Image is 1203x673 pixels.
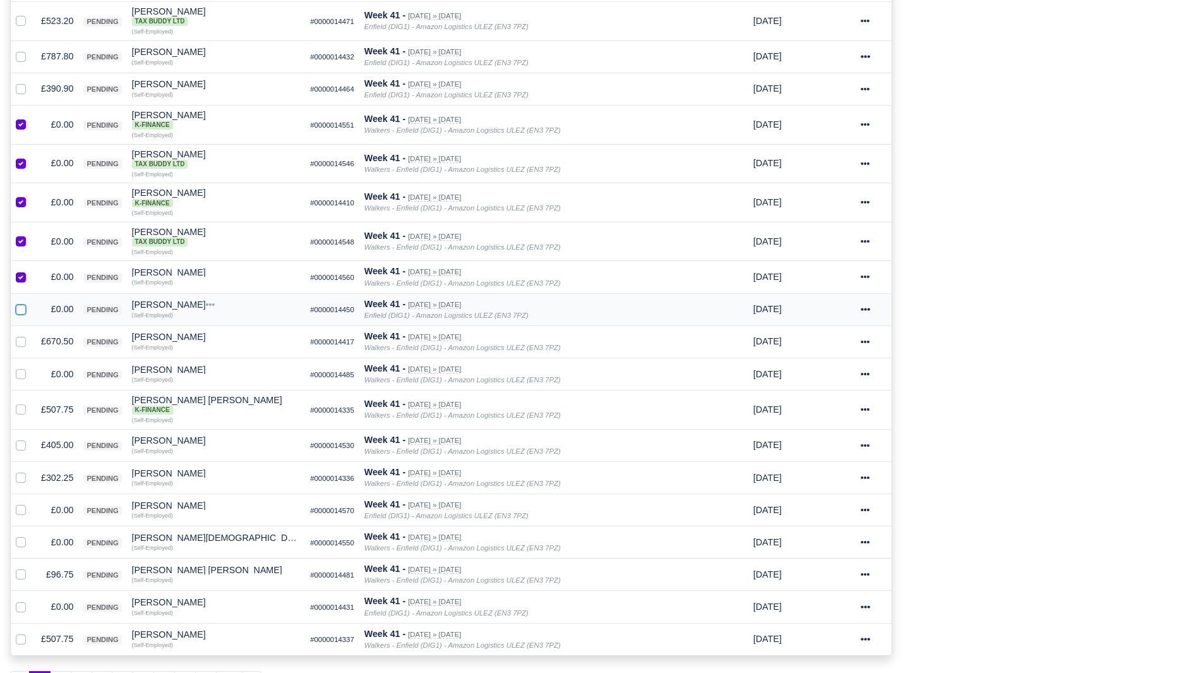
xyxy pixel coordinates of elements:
[364,499,405,509] strong: Week 41 -
[132,111,301,130] div: [PERSON_NAME] K-Finance
[132,92,173,98] small: (Self-Employed)
[364,512,529,519] i: Enfield (DIG1) - Amazon Logistics ULEZ (EN3 7PZ)
[310,475,354,482] small: #0000014336
[36,559,78,591] td: £96.75
[364,411,561,419] i: Walkers - Enfield (DIG1) - Amazon Logistics ULEZ (EN3 7PZ)
[132,160,188,169] span: Tax Buddy Ltd
[36,105,78,144] td: £0.00
[132,279,173,286] small: (Self-Employed)
[132,501,301,510] div: [PERSON_NAME]
[310,507,354,514] small: #0000014570
[310,306,354,313] small: #0000014450
[364,399,405,409] strong: Week 41 -
[132,227,301,246] div: [PERSON_NAME] Tax Buddy Ltd
[132,300,301,309] div: [PERSON_NAME]
[132,332,301,341] div: [PERSON_NAME]
[364,331,405,341] strong: Week 41 -
[364,544,561,552] i: Walkers - Enfield (DIG1) - Amazon Logistics ULEZ (EN3 7PZ)
[36,429,78,461] td: £405.00
[364,153,405,163] strong: Week 41 -
[83,406,121,415] span: pending
[132,7,301,26] div: [PERSON_NAME]
[364,576,561,584] i: Walkers - Enfield (DIG1) - Amazon Logistics ULEZ (EN3 7PZ)
[132,121,173,130] span: K-Finance
[36,623,78,655] td: £507.75
[408,437,461,445] small: [DATE] » [DATE]
[132,436,301,445] div: [PERSON_NAME]
[753,369,782,379] span: 1 week from now
[364,78,405,88] strong: Week 41 -
[132,17,188,26] span: Tax Buddy Ltd
[310,603,354,611] small: #0000014431
[83,238,121,247] span: pending
[132,610,173,616] small: (Self-Employed)
[364,376,561,384] i: Walkers - Enfield (DIG1) - Amazon Logistics ULEZ (EN3 7PZ)
[364,641,561,649] i: Walkers - Enfield (DIG1) - Amazon Logistics ULEZ (EN3 7PZ)
[36,526,78,559] td: £0.00
[83,85,121,94] span: pending
[132,80,301,88] div: [PERSON_NAME]
[310,571,354,579] small: #0000014481
[132,642,173,648] small: (Self-Employed)
[83,159,121,169] span: pending
[83,337,121,347] span: pending
[36,222,78,261] td: £0.00
[132,249,173,255] small: (Self-Employed)
[132,406,173,415] span: K-Finance
[132,417,173,423] small: (Self-Employed)
[132,533,301,542] div: [PERSON_NAME][DEMOGRAPHIC_DATA]
[753,404,782,415] span: 1 week from now
[753,304,782,314] span: 1 week from now
[36,293,78,325] td: £0.00
[408,193,461,202] small: [DATE] » [DATE]
[132,365,301,374] div: [PERSON_NAME]
[132,469,301,478] div: [PERSON_NAME]
[753,197,782,207] span: 1 week from now
[408,401,461,409] small: [DATE] » [DATE]
[753,158,782,168] span: 1 week from now
[364,266,405,276] strong: Week 41 -
[132,598,301,607] div: [PERSON_NAME]
[364,629,405,639] strong: Week 41 -
[364,126,561,134] i: Walkers - Enfield (DIG1) - Amazon Logistics ULEZ (EN3 7PZ)
[83,571,121,580] span: pending
[753,16,782,26] span: 1 week from now
[132,512,173,519] small: (Self-Employed)
[310,442,354,449] small: #0000014530
[408,566,461,574] small: [DATE] » [DATE]
[364,10,405,20] strong: Week 41 -
[753,119,782,130] span: 1 week from now
[83,538,121,548] span: pending
[83,603,121,612] span: pending
[364,166,561,173] i: Walkers - Enfield (DIG1) - Amazon Logistics ULEZ (EN3 7PZ)
[753,602,782,612] span: 1 week from now
[408,155,461,163] small: [DATE] » [DATE]
[364,299,405,309] strong: Week 41 -
[364,204,561,212] i: Walkers - Enfield (DIG1) - Amazon Logistics ULEZ (EN3 7PZ)
[132,566,301,574] div: [PERSON_NAME] [PERSON_NAME]
[36,461,78,494] td: £302.25
[132,344,173,351] small: (Self-Employed)
[36,183,78,222] td: £0.00
[408,501,461,509] small: [DATE] » [DATE]
[132,150,301,169] div: [PERSON_NAME]
[310,199,354,207] small: #0000014410
[132,480,173,487] small: (Self-Employed)
[36,391,78,430] td: £507.75
[408,598,461,606] small: [DATE] » [DATE]
[753,51,782,61] span: 1 week from now
[976,526,1203,673] iframe: Chat Widget
[364,435,405,445] strong: Week 41 -
[132,199,173,208] span: K-Finance
[132,268,301,277] div: [PERSON_NAME]
[83,17,121,27] span: pending
[132,396,301,415] div: [PERSON_NAME] [PERSON_NAME]
[310,53,354,61] small: #0000014432
[83,305,121,315] span: pending
[364,231,405,241] strong: Week 41 -
[132,188,301,207] div: [PERSON_NAME]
